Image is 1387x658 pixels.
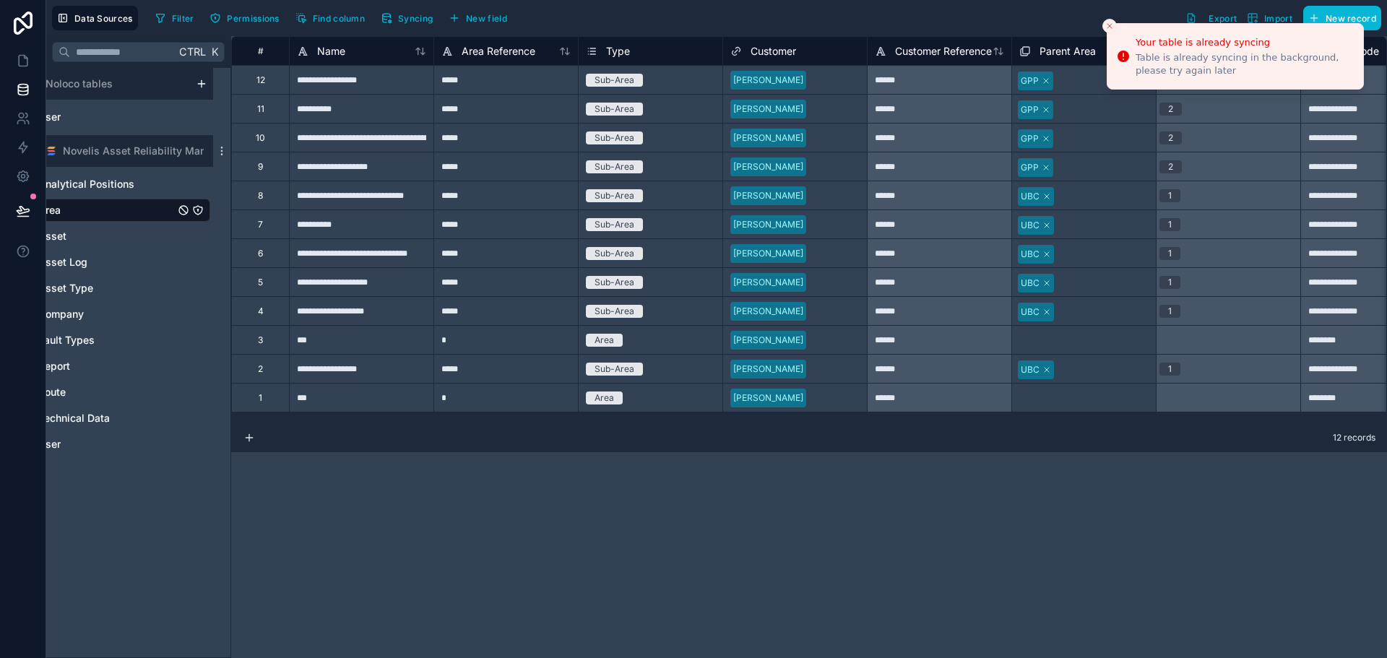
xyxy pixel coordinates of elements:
[38,333,175,347] a: Fault Types
[32,173,210,196] div: Analytical Positions
[38,281,93,295] span: Asset Type
[1136,51,1352,77] div: Table is already syncing in the background, please try again later
[376,7,438,29] button: Syncing
[38,203,175,217] a: Area
[376,7,444,29] a: Syncing
[38,333,95,347] span: Fault Types
[38,255,175,269] a: Asset Log
[595,334,614,347] div: Area
[1021,306,1040,319] div: UBC
[1021,363,1040,376] div: UBC
[733,276,803,289] div: [PERSON_NAME]
[172,13,194,24] span: Filter
[74,13,133,24] span: Data Sources
[1021,248,1040,261] div: UBC
[1242,6,1297,30] button: Import
[733,103,803,116] div: [PERSON_NAME]
[38,255,87,269] span: Asset Log
[259,392,262,404] div: 1
[258,161,263,173] div: 9
[1040,44,1096,59] span: Parent Area
[466,13,507,24] span: New field
[1333,432,1375,443] span: 12 records
[290,7,370,29] button: Find column
[32,381,210,404] div: Route
[1168,363,1172,376] div: 1
[595,276,634,289] div: Sub-Area
[258,248,263,259] div: 6
[32,225,210,248] div: Asset
[258,306,264,317] div: 4
[38,385,66,399] span: Route
[595,305,634,318] div: Sub-Area
[733,305,803,318] div: [PERSON_NAME]
[32,277,210,300] div: Asset Type
[1021,161,1039,174] div: GPP
[38,437,61,451] span: User
[38,110,160,124] a: User
[733,334,803,347] div: [PERSON_NAME]
[1168,276,1172,289] div: 1
[256,132,265,144] div: 10
[398,13,433,24] span: Syncing
[595,218,634,231] div: Sub-Area
[595,160,634,173] div: Sub-Area
[462,44,535,59] span: Area Reference
[1136,35,1352,50] div: Your table is already syncing
[38,203,61,217] span: Area
[1180,6,1242,30] button: Export
[751,44,796,59] span: Customer
[1021,190,1040,203] div: UBC
[227,13,279,24] span: Permissions
[733,189,803,202] div: [PERSON_NAME]
[444,7,512,29] button: New field
[606,44,630,59] span: Type
[595,189,634,202] div: Sub-Area
[204,7,290,29] a: Permissions
[1168,305,1172,318] div: 1
[258,334,263,346] div: 3
[32,303,210,326] div: Company
[38,281,175,295] a: Asset Type
[595,74,634,87] div: Sub-Area
[733,363,803,376] div: [PERSON_NAME]
[243,46,278,56] div: #
[595,363,634,376] div: Sub-Area
[32,141,210,161] button: SmartSuite logo
[38,110,61,124] span: User
[46,77,113,91] span: Noloco tables
[313,13,365,24] span: Find column
[150,7,199,29] button: Filter
[1102,19,1117,33] button: Close toast
[209,47,220,57] span: K
[1168,131,1173,144] div: 2
[595,131,634,144] div: Sub-Area
[32,199,210,222] div: Area
[733,247,803,260] div: [PERSON_NAME]
[257,103,264,115] div: 11
[1297,6,1381,30] a: New record
[38,177,134,191] span: Analytical Positions
[258,277,263,288] div: 5
[38,359,70,373] span: Report
[52,6,138,30] button: Data Sources
[178,43,207,61] span: Ctrl
[38,385,175,399] a: Route
[38,177,175,191] a: Analytical Positions
[317,44,345,59] span: Name
[1021,132,1039,145] div: GPP
[733,391,803,404] div: [PERSON_NAME]
[256,74,265,86] div: 12
[32,433,210,456] div: User
[258,363,263,375] div: 2
[258,219,263,230] div: 7
[595,103,634,116] div: Sub-Area
[38,411,175,425] a: Technical Data
[595,247,634,260] div: Sub-Area
[38,229,66,243] span: Asset
[1021,219,1040,232] div: UBC
[32,74,190,94] button: Noloco tables
[38,359,175,373] a: Report
[733,160,803,173] div: [PERSON_NAME]
[38,307,175,321] a: Company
